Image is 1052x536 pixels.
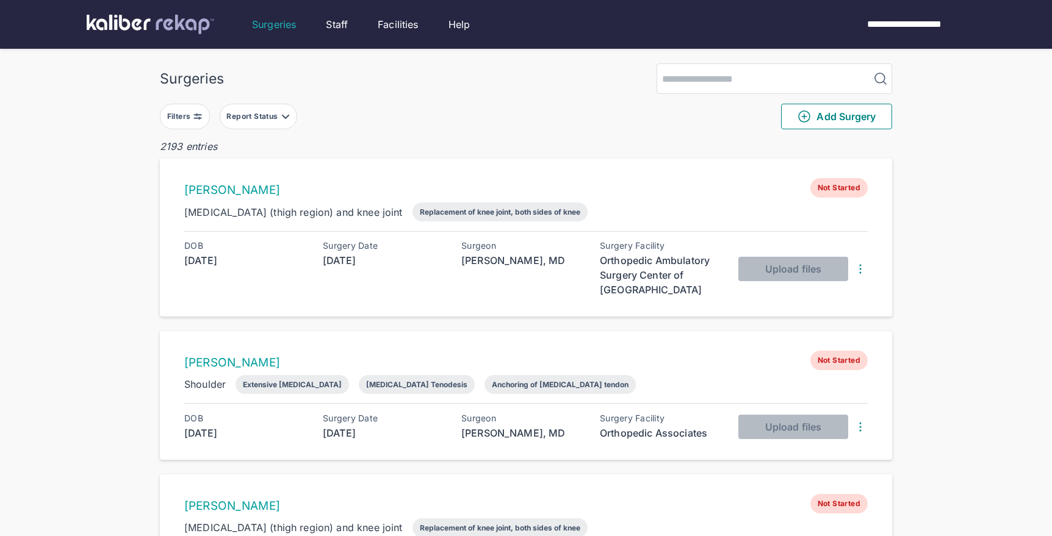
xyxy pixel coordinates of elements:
div: DOB [184,241,306,251]
a: [PERSON_NAME] [184,356,280,370]
button: Upload files [738,415,848,439]
img: MagnifyingGlass.1dc66aab.svg [873,71,888,86]
img: DotsThreeVertical.31cb0eda.svg [853,262,868,276]
span: Add Surgery [797,109,876,124]
div: Report Status [226,112,280,121]
div: Orthopedic Associates [600,426,722,440]
div: Shoulder [184,377,226,391]
div: [DATE] [184,253,306,268]
div: [MEDICAL_DATA] (thigh region) and knee joint [184,205,403,220]
div: Surgeon [461,413,583,423]
a: [PERSON_NAME] [184,183,280,197]
span: Upload files [765,263,821,275]
button: Filters [160,104,210,129]
span: Not Started [810,178,868,198]
span: Not Started [810,494,868,513]
button: Report Status [220,104,297,129]
div: Extensive [MEDICAL_DATA] [243,380,342,389]
div: [MEDICAL_DATA] Tenodesis [366,380,467,389]
button: Upload files [738,257,848,281]
img: kaliber labs logo [87,15,214,34]
div: Surgery Facility [600,241,722,251]
img: filter-caret-down-grey.b3560631.svg [281,112,290,121]
div: DOB [184,413,306,423]
div: Surgery Date [323,241,445,251]
a: Staff [326,17,348,32]
img: faders-horizontal-grey.d550dbda.svg [193,112,203,121]
img: DotsThreeVertical.31cb0eda.svg [853,420,868,434]
div: [PERSON_NAME], MD [461,253,583,268]
span: Not Started [810,351,868,370]
div: [DATE] [184,426,306,440]
a: [PERSON_NAME] [184,499,280,513]
div: 2193 entries [160,139,892,154]
img: PlusCircleGreen.5fd88d77.svg [797,109,812,124]
div: [PERSON_NAME], MD [461,426,583,440]
div: Replacement of knee joint, both sides of knee [420,207,580,216]
div: [DATE] [323,253,445,268]
div: Anchoring of [MEDICAL_DATA] tendon [492,380,629,389]
div: Surgeries [160,70,224,87]
div: Surgeon [461,241,583,251]
div: Orthopedic Ambulatory Surgery Center of [GEOGRAPHIC_DATA] [600,253,722,297]
a: Help [449,17,470,32]
div: Filters [167,112,193,121]
a: Surgeries [252,17,296,32]
div: Surgery Date [323,413,445,423]
button: Add Surgery [781,104,892,129]
div: Surgery Facility [600,413,722,423]
div: [MEDICAL_DATA] (thigh region) and knee joint [184,520,403,535]
a: Facilities [378,17,419,32]
div: Replacement of knee joint, both sides of knee [420,523,580,532]
div: [DATE] [323,426,445,440]
span: Upload files [765,421,821,433]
